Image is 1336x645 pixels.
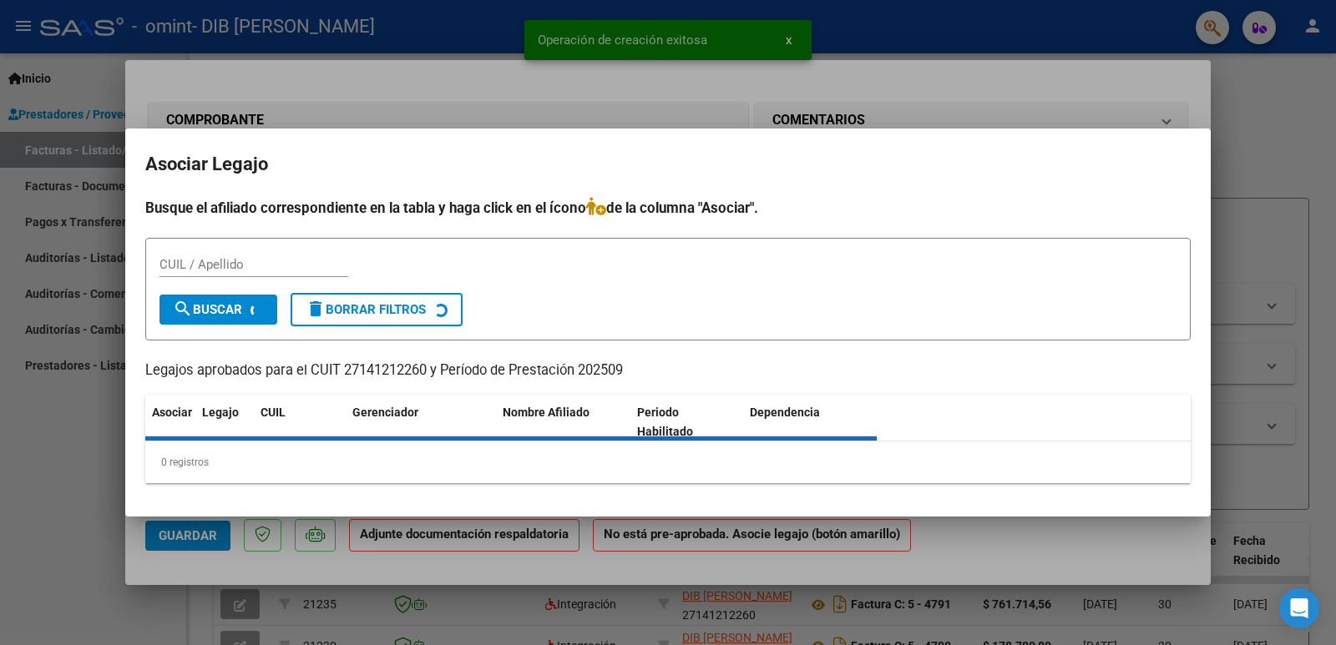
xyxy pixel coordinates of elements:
[637,406,693,438] span: Periodo Habilitado
[202,406,239,419] span: Legajo
[496,395,630,450] datatable-header-cell: Nombre Afiliado
[152,406,192,419] span: Asociar
[261,406,286,419] span: CUIL
[254,395,346,450] datatable-header-cell: CUIL
[352,406,418,419] span: Gerenciador
[145,360,1191,381] p: Legajos aprobados para el CUIT 27141212260 y Período de Prestación 202509
[503,406,590,419] span: Nombre Afiliado
[145,197,1191,219] h4: Busque el afiliado correspondiente en la tabla y haga click en el ícono de la columna "Asociar".
[1279,588,1319,628] div: Open Intercom Messenger
[145,395,195,450] datatable-header-cell: Asociar
[630,395,743,450] datatable-header-cell: Periodo Habilitado
[750,406,820,419] span: Dependencia
[743,395,878,450] datatable-header-cell: Dependencia
[291,293,463,326] button: Borrar Filtros
[145,441,1191,483] div: 0 registros
[195,395,254,450] datatable-header-cell: Legajo
[159,295,277,325] button: Buscar
[306,299,326,319] mat-icon: delete
[346,395,496,450] datatable-header-cell: Gerenciador
[173,299,193,319] mat-icon: search
[173,302,242,317] span: Buscar
[306,302,426,317] span: Borrar Filtros
[145,149,1191,180] h2: Asociar Legajo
